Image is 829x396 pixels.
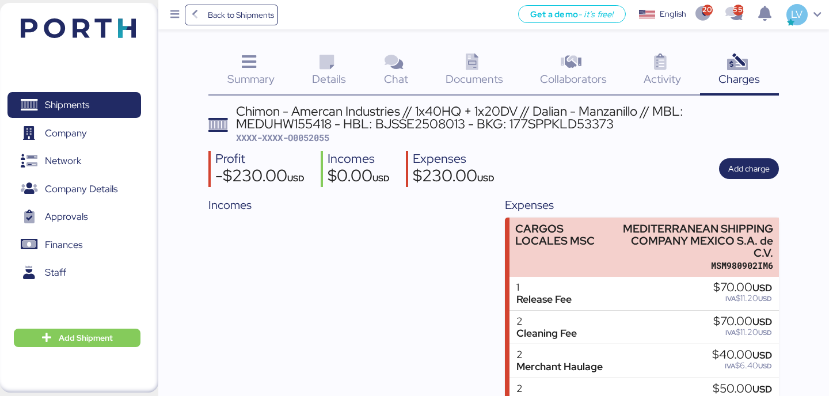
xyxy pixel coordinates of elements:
span: Summary [227,71,275,86]
div: CARGOS LOCALES MSC [515,223,613,247]
span: Approvals [45,208,88,225]
span: Chat [384,71,408,86]
a: Network [7,148,141,174]
span: IVA [725,294,736,303]
div: $70.00 [713,315,772,328]
div: Incomes [328,151,390,167]
span: USD [752,383,772,395]
span: Finances [45,237,82,253]
span: Documents [446,71,503,86]
span: Activity [644,71,681,86]
span: Company [45,125,87,142]
span: IVA [725,328,736,337]
span: USD [752,315,772,328]
div: English [660,8,686,20]
button: Menu [165,5,185,25]
div: Expenses [505,196,778,214]
div: Cleaning Fee [516,328,577,340]
span: USD [477,173,495,184]
div: $50.00 [713,383,772,395]
span: Staff [45,264,66,281]
span: USD [287,173,305,184]
a: Finances [7,231,141,258]
span: IVA [725,361,735,371]
span: Back to Shipments [208,8,274,22]
button: Add charge [719,158,779,179]
span: Add Shipment [59,331,113,345]
div: 2 [516,383,609,395]
div: Expenses [413,151,495,167]
a: Company Details [7,176,141,202]
div: MSM980902IM6 [618,260,773,272]
div: $230.00 [413,167,495,187]
span: USD [752,349,772,361]
div: Merchant Haulage [516,361,603,373]
a: Back to Shipments [185,5,279,25]
span: USD [758,294,772,303]
span: Add charge [728,162,770,176]
span: USD [752,281,772,294]
div: 2 [516,349,603,361]
span: USD [372,173,390,184]
div: Incomes [208,196,482,214]
div: MEDITERRANEAN SHIPPING COMPANY MEXICO S.A. de C.V. [618,223,773,259]
a: Shipments [7,92,141,119]
span: USD [758,328,772,337]
div: $6.40 [712,361,772,370]
span: Network [45,153,81,169]
a: Approvals [7,204,141,230]
span: Charges [718,71,760,86]
span: XXXX-XXXX-O0052055 [236,132,329,143]
div: Chimon - Amercan Industries // 1x40HQ + 1x20DV // Dalian - Manzanillo // MBL: MEDUHW155418 - HBL:... [236,105,779,131]
div: $11.20 [713,294,772,303]
div: Profit [215,151,305,167]
div: $11.20 [713,328,772,337]
span: Collaborators [540,71,607,86]
div: $40.00 [712,349,772,361]
a: Company [7,120,141,146]
div: Release Fee [516,294,572,306]
span: Shipments [45,97,89,113]
div: $70.00 [713,281,772,294]
a: Staff [7,260,141,286]
div: $0.00 [328,167,390,187]
span: USD [758,361,772,371]
div: 1 [516,281,572,294]
button: Add Shipment [14,329,140,347]
span: Company Details [45,181,117,197]
span: LV [791,7,803,22]
span: Details [312,71,346,86]
div: -$230.00 [215,167,305,187]
div: 2 [516,315,577,328]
